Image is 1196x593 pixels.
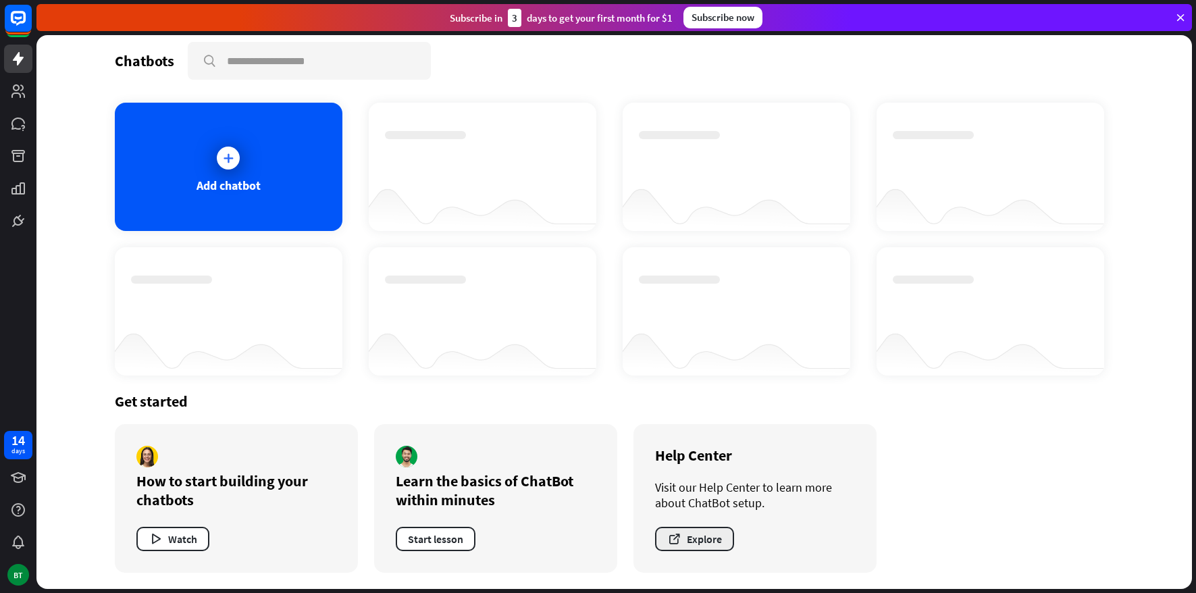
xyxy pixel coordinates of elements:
a: 14 days [4,431,32,459]
div: 14 [11,434,25,446]
div: Add chatbot [197,178,261,193]
div: Chatbots [115,51,174,70]
div: How to start building your chatbots [136,471,336,509]
button: Open LiveChat chat widget [11,5,51,46]
img: author [136,446,158,467]
div: Learn the basics of ChatBot within minutes [396,471,596,509]
div: Help Center [655,446,855,465]
div: 3 [508,9,521,27]
div: Get started [115,392,1114,411]
div: BT [7,564,29,586]
div: Subscribe in days to get your first month for $1 [450,9,673,27]
div: Visit our Help Center to learn more about ChatBot setup. [655,480,855,511]
div: days [11,446,25,456]
img: author [396,446,417,467]
button: Start lesson [396,527,475,551]
button: Explore [655,527,734,551]
button: Watch [136,527,209,551]
div: Subscribe now [683,7,762,28]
